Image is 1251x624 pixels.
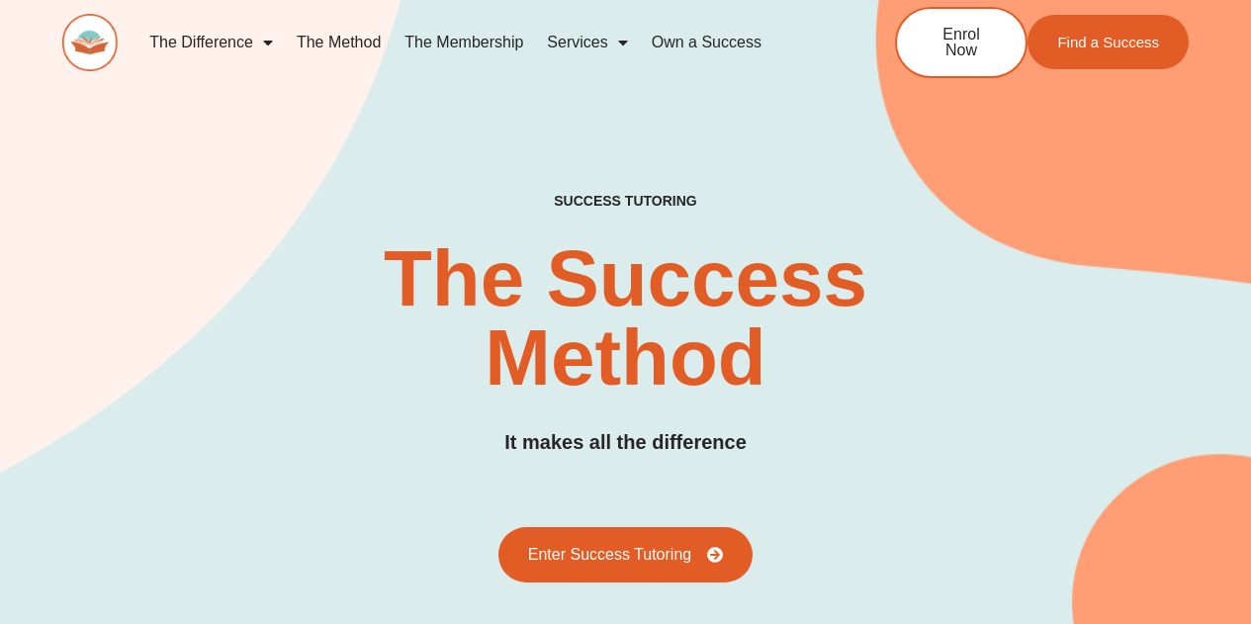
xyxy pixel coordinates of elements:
[640,20,773,65] a: Own a Success
[137,20,830,65] nav: Menu
[1028,15,1189,69] a: Find a Success
[504,427,747,458] h3: It makes all the difference
[1057,35,1159,49] span: Find a Success
[528,547,691,563] span: Enter Success Tutoring
[927,27,996,58] span: Enrol Now
[285,20,393,65] a: The Method
[895,7,1028,78] a: Enrol Now
[371,239,880,398] h2: The Success Method
[137,20,285,65] a: The Difference
[459,193,792,210] h4: SUCCESS TUTORING​
[535,20,639,65] a: Services
[393,20,535,65] a: The Membership
[498,527,753,582] a: Enter Success Tutoring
